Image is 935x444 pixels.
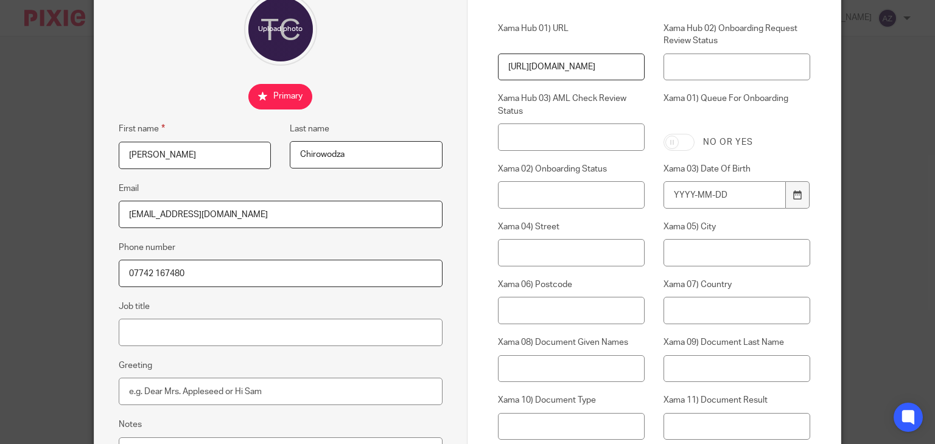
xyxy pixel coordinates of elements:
[119,418,142,431] label: Notes
[119,241,175,254] label: Phone number
[119,122,165,136] label: First name
[498,279,645,291] label: Xama 06) Postcode
[664,221,810,233] label: Xama 05) City
[703,136,753,148] label: No or yes
[498,92,645,117] label: Xama Hub 03) AML Check Review Status
[119,378,443,405] input: e.g. Dear Mrs. Appleseed or Hi Sam
[119,359,152,372] label: Greeting
[664,23,810,47] label: Xama Hub 02) Onboarding Request Review Status
[664,163,810,175] label: Xama 03) Date Of Birth
[498,336,645,349] label: Xama 08) Document Given Names
[119,300,150,313] label: Job title
[498,221,645,233] label: Xama 04) Street
[498,394,645,406] label: Xama 10) Document Type
[119,182,139,195] label: Email
[498,23,645,47] label: Xama Hub 01) URL
[664,394,810,406] label: Xama 11) Document Result
[498,163,645,175] label: Xama 02) Onboarding Status
[290,123,329,135] label: Last name
[664,336,810,349] label: Xama 09) Document Last Name
[664,181,786,209] input: YYYY-MM-DD
[664,92,810,124] label: Xama 01) Queue For Onboarding
[664,279,810,291] label: Xama 07) Country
